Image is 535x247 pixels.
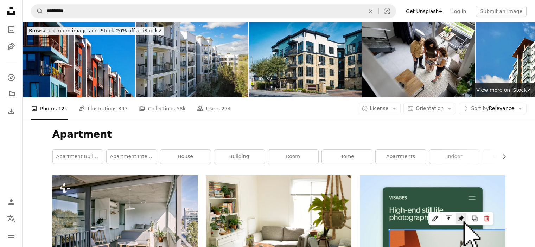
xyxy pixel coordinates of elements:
[476,87,531,93] span: View more on iStock ↗
[79,97,128,120] a: Illustrations 397
[4,71,18,85] a: Explore
[4,229,18,243] button: Menu
[268,150,318,164] a: room
[107,150,157,164] a: apartment interior
[29,28,116,33] span: Browse premium images on iStock |
[379,5,396,18] button: Visual search
[416,105,444,111] span: Orientation
[31,4,396,18] form: Find visuals sitewide
[4,39,18,53] a: Illustrations
[447,6,470,17] a: Log in
[322,150,372,164] a: home
[136,22,248,97] img: Atlanta Apartment Life
[4,195,18,209] a: Log in / Sign up
[370,105,389,111] span: License
[4,104,18,118] a: Download History
[358,103,401,114] button: License
[52,128,505,141] h1: Apartment
[471,105,489,111] span: Sort by
[483,150,534,164] a: living room
[23,22,135,97] img: Apartment buildings - Austin, Texas
[402,6,447,17] a: Get Unsplash+
[221,105,231,112] span: 274
[177,105,186,112] span: 58k
[471,105,514,112] span: Relevance
[197,97,231,120] a: Users 274
[139,97,186,120] a: Collections 58k
[206,226,351,233] a: gray fabric loveseat near brown wooden table
[31,5,43,18] button: Search Unsplash
[52,221,198,227] a: a balcony with a table, chairs and a couch
[160,150,211,164] a: house
[376,150,426,164] a: apartments
[403,103,456,114] button: Orientation
[363,5,378,18] button: Clear
[23,22,168,39] a: Browse premium images on iStock|20% off at iStock↗
[29,28,162,33] span: 20% off at iStock ↗
[214,150,265,164] a: building
[429,150,480,164] a: indoor
[4,87,18,102] a: Collections
[459,103,527,114] button: Sort byRelevance
[4,212,18,226] button: Language
[53,150,103,164] a: apartment building
[118,105,128,112] span: 397
[472,83,535,97] a: View more on iStock↗
[498,150,505,164] button: scroll list to the right
[362,22,475,97] img: Couple discussing details of a house with their real estate agent while looking at a brochure
[4,22,18,37] a: Photos
[476,6,527,17] button: Submit an image
[249,22,362,97] img: New Condo Houston Texas USA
